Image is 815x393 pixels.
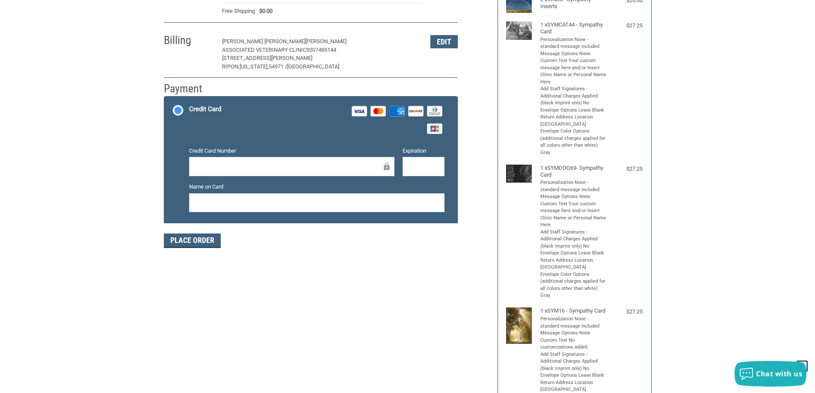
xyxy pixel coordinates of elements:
[540,351,607,372] li: Add Staff Signatures - Additional Charges Applied (black imprint only) No
[430,35,458,48] button: Edit
[540,165,607,179] h4: 1 x SYMDOG69- Sympathy Card
[608,21,643,30] div: $27.25
[164,82,214,96] h2: Payment
[540,128,607,156] li: Envelope Color Options (additional charges applied for all colors other than white) Gray
[608,307,643,316] div: $27.25
[222,47,306,53] span: Associated Veterinary Clinic
[540,337,607,351] li: Custom Text No customizations added
[164,233,221,248] button: Place Order
[756,369,802,378] span: Chat with us
[540,21,607,35] h4: 1 x SYMCAT44 - Sympathy Card
[540,229,607,250] li: Add Staff Signatures - Additional Charges Applied (black imprint only) No
[306,47,336,53] span: 9207485144
[540,257,607,271] li: Return Address Location [GEOGRAPHIC_DATA]
[540,201,607,229] li: Custom Text Your custom message here and/or Insert Clinic Name or Personal Name Here
[222,7,255,15] span: Free Shipping
[540,50,607,58] li: Message Options None
[222,55,312,61] span: [STREET_ADDRESS][PERSON_NAME]
[403,147,445,155] label: Expiration
[240,63,269,70] span: [US_STATE],
[540,57,607,86] li: Custom Text Your custom message here and/or Insert Clinic Name or Personal Name Here
[540,307,607,314] h4: 1 x SYM16 - Sympathy Card
[189,102,221,116] div: Credit Card
[269,63,287,70] span: 54971 /
[540,372,607,379] li: Envelope Options Leave Blank
[540,107,607,114] li: Envelope Options Leave Blank
[305,38,347,44] span: [PERSON_NAME]
[608,165,643,173] div: $27.25
[540,36,607,50] li: Personalization None - standard message included
[540,330,607,337] li: Message Options None
[189,183,445,191] label: Name on Card
[287,63,339,70] span: [GEOGRAPHIC_DATA]
[540,316,607,330] li: Personalization None - standard message included
[735,361,806,387] button: Chat with us
[164,33,214,47] h2: Billing
[540,250,607,257] li: Envelope Options Leave Blank
[540,114,607,128] li: Return Address Location [GEOGRAPHIC_DATA]
[222,63,240,70] span: Ripon,
[189,147,394,155] label: Credit Card Number
[540,271,607,299] li: Envelope Color Options (additional charges applied for all colors other than white) Gray
[540,193,607,201] li: Message Options None
[222,38,305,44] span: [PERSON_NAME] [PERSON_NAME]
[255,7,273,15] span: $0.00
[540,179,607,193] li: Personalization None - standard message included
[540,86,607,107] li: Add Staff Signatures - Additional Charges Applied (black imprint only) No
